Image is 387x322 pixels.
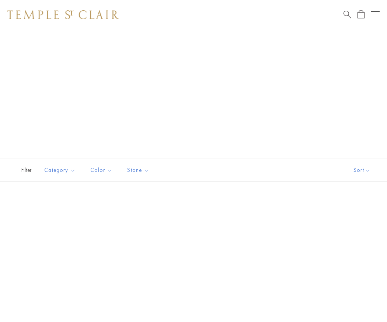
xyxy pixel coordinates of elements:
button: Category [39,162,81,179]
span: Category [41,166,81,175]
button: Stone [122,162,155,179]
a: Search [344,10,351,19]
img: Temple St. Clair [7,10,119,19]
button: Show sort by [337,159,387,181]
span: Color [87,166,118,175]
a: Open Shopping Bag [358,10,365,19]
span: Stone [123,166,155,175]
button: Color [85,162,118,179]
button: Open navigation [371,10,380,19]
